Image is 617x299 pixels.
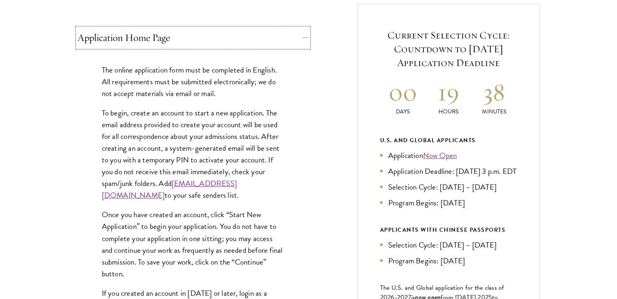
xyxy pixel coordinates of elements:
[471,107,517,116] p: Minutes
[380,225,517,235] div: APPLICANTS WITH CHINESE PASSPORTS
[380,135,517,145] div: U.S. and Global Applicants
[380,255,517,267] li: Program Begins: [DATE]
[380,107,426,116] p: Days
[380,165,517,177] li: Application Deadline: [DATE] 3 p.m. EDT
[423,149,457,161] a: Now Open
[380,181,517,193] li: Selection Cycle: [DATE] – [DATE]
[380,239,517,251] li: Selection Cycle: [DATE] – [DATE]
[426,107,471,116] p: Hours
[380,77,426,107] h2: 00
[471,77,517,107] h2: 38
[426,77,471,107] h2: 19
[102,177,237,201] a: [EMAIL_ADDRESS][DOMAIN_NAME]
[380,149,517,161] li: Application
[102,209,284,279] p: Once you have created an account, click “Start New Application” to begin your application. You do...
[102,64,284,99] p: The online application form must be completed in English. All requirements must be submitted elec...
[77,28,309,47] button: Application Home Page
[380,28,517,70] h5: Current Selection Cycle: Countdown to [DATE] Application Deadline
[380,197,517,209] li: Program Begins: [DATE]
[102,107,284,201] p: To begin, create an account to start a new application. The email address provided to create your...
